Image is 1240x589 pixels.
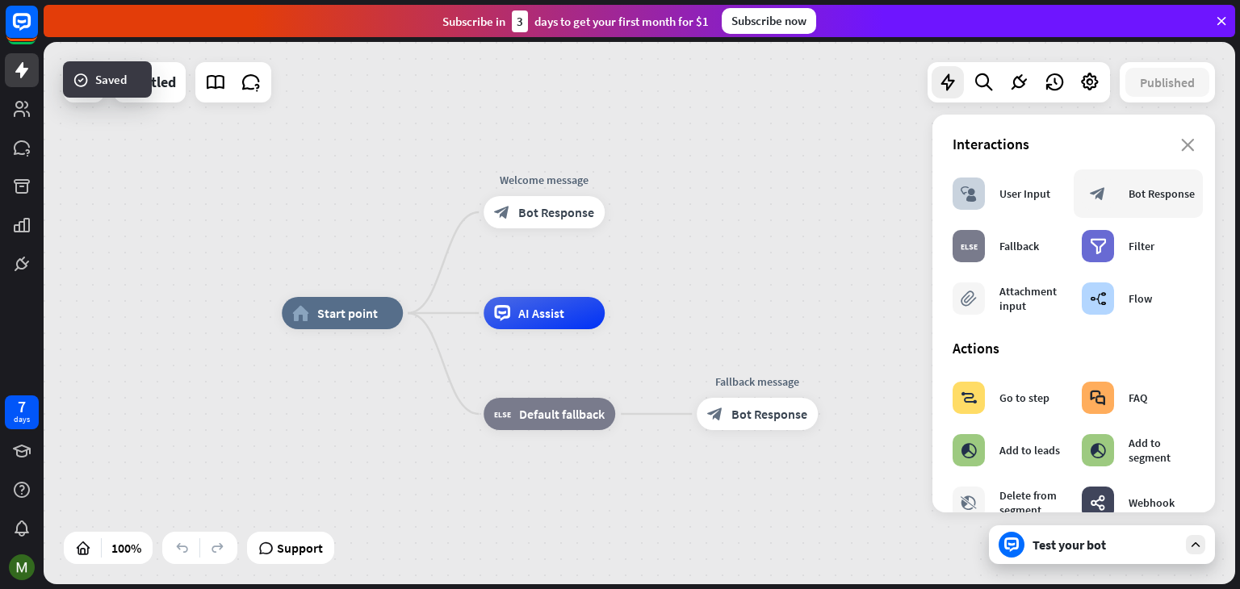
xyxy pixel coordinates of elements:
div: Fallback [999,239,1039,253]
div: Untitled [124,62,176,102]
div: Webhook [1129,495,1175,510]
i: block_attachment [961,290,977,307]
div: Welcome message [471,172,617,188]
button: Published [1125,68,1209,97]
i: filter [1090,238,1107,254]
span: AI Assist [518,305,564,321]
button: Open LiveChat chat widget [13,6,61,55]
i: block_user_input [961,186,977,202]
a: 7 days [5,395,39,429]
i: block_bot_response [707,406,723,422]
i: success [73,72,89,88]
div: Fallback message [685,374,830,390]
div: Bot Response [1129,186,1195,201]
span: Default fallback [519,406,605,422]
div: FAQ [1129,391,1147,405]
div: Add to leads [999,443,1060,457]
i: block_delete_from_segment [961,495,977,511]
span: Saved [95,71,127,88]
div: Test your bot [1033,537,1178,553]
div: 3 [512,10,528,32]
i: block_goto [961,390,978,406]
div: Interactions [953,135,1195,153]
i: home_2 [292,305,309,321]
div: 7 [18,399,26,414]
i: webhooks [1090,495,1106,511]
i: block_faq [1090,390,1106,406]
div: User Input [999,186,1050,201]
span: Bot Response [518,204,594,220]
div: Attachment input [999,284,1066,313]
div: Filter [1129,239,1154,253]
div: 100% [107,535,146,561]
div: Actions [953,339,1195,357]
div: Delete from segment [999,488,1066,517]
div: Add to segment [1129,436,1195,465]
div: Subscribe in days to get your first month for $1 [442,10,709,32]
i: block_add_to_segment [1090,442,1106,458]
div: days [14,414,30,425]
i: block_fallback [494,406,511,422]
i: block_bot_response [494,204,510,220]
i: block_fallback [961,238,978,254]
i: block_bot_response [1090,186,1106,202]
span: Support [277,535,323,561]
span: Bot Response [731,406,807,422]
i: block_add_to_segment [961,442,977,458]
span: Start point [317,305,378,321]
div: Flow [1129,291,1152,306]
i: builder_tree [1090,290,1107,307]
div: Subscribe now [722,8,816,34]
div: Go to step [999,391,1049,405]
i: close [1181,139,1195,152]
